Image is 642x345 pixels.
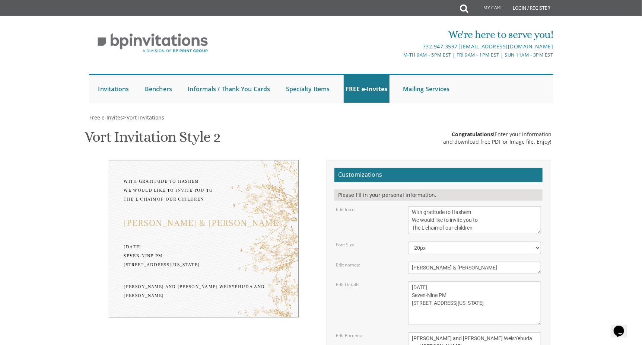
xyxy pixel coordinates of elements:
div: | [244,42,553,51]
span: > [123,114,165,121]
label: Edit names: [336,262,360,268]
div: and download free PDF or Image file. Enjoy! [444,138,552,146]
div: M-Th 9am - 5pm EST | Fri 9am - 1pm EST | Sun 11am - 3pm EST [244,51,553,59]
img: BP Invitation Loft [89,28,217,58]
a: 732.947.3597 [423,43,458,50]
div: [DATE] Seven-Nine PM [STREET_ADDRESS][US_STATE] [124,243,283,269]
textarea: [DATE] Seven-thirty PM [PERSON_NAME][GEOGRAPHIC_DATA][PERSON_NAME] [STREET_ADDRESS][US_STATE] [408,281,541,325]
a: Free e-Invites [89,114,123,121]
div: We're here to serve you! [244,27,553,42]
a: Invitations [96,75,131,103]
a: [EMAIL_ADDRESS][DOMAIN_NAME] [461,43,553,50]
div: [PERSON_NAME] & [PERSON_NAME] [124,219,283,228]
div: With gratitude to Hashem We would like to invite you to The L'chaimof our children [124,177,283,204]
h2: Customizations [334,168,543,182]
textarea: With gratitude to Hashem We would like to invite you to The vort of our children [408,206,541,234]
a: Vort Invitations [126,114,165,121]
span: Vort Invitations [127,114,165,121]
span: Free e-Invites [90,114,123,121]
div: Please fill in your personal information. [334,189,543,201]
a: My Cart [467,1,508,16]
textarea: [PERSON_NAME] & [PERSON_NAME] [408,262,541,274]
a: Informals / Thank You Cards [186,75,272,103]
a: Mailing Services [401,75,452,103]
iframe: chat widget [611,315,635,338]
h1: Vort Invitation Style 2 [85,129,220,151]
label: Edit Parents: [336,332,362,339]
a: FREE e-Invites [344,75,390,103]
label: Font Size [336,242,355,248]
span: Congratulations! [452,131,495,138]
label: Edit Details: [336,281,360,288]
div: [PERSON_NAME] and [PERSON_NAME] WeisYehuda and [PERSON_NAME] [124,282,283,300]
div: Enter your information [444,131,552,138]
a: Specialty Items [284,75,332,103]
label: Edit Intro: [336,206,356,213]
a: Benchers [143,75,174,103]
